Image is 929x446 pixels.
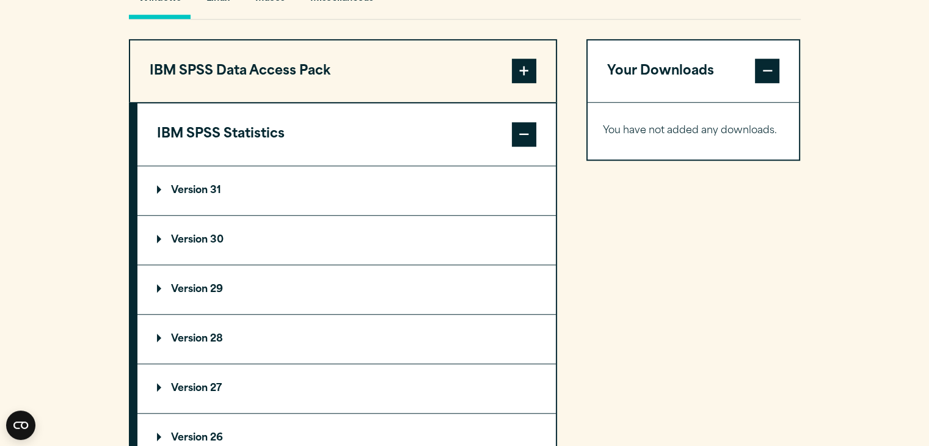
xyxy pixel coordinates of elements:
[603,122,784,140] p: You have not added any downloads.
[157,433,223,443] p: Version 26
[137,103,556,166] button: IBM SPSS Statistics
[157,285,223,294] p: Version 29
[588,102,800,159] div: Your Downloads
[157,186,221,196] p: Version 31
[137,166,556,215] summary: Version 31
[157,384,222,393] p: Version 27
[130,40,556,103] button: IBM SPSS Data Access Pack
[137,265,556,314] summary: Version 29
[6,411,35,440] button: Open CMP widget
[588,40,800,103] button: Your Downloads
[137,216,556,265] summary: Version 30
[6,411,35,440] div: CookieBot Widget Contents
[157,334,223,344] p: Version 28
[137,315,556,364] summary: Version 28
[6,411,35,440] svg: CookieBot Widget Icon
[157,235,224,245] p: Version 30
[137,364,556,413] summary: Version 27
